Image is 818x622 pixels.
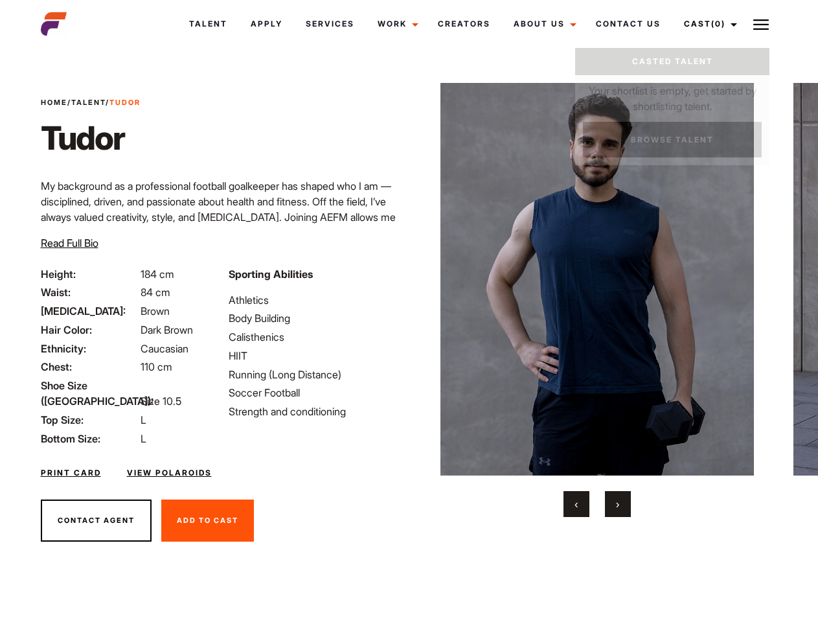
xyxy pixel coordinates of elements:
[141,305,170,317] span: Brown
[141,286,170,299] span: 84 cm
[161,500,254,542] button: Add To Cast
[127,467,212,479] a: View Polaroids
[41,284,138,300] span: Waist:
[575,48,769,75] a: Casted Talent
[141,323,193,336] span: Dark Brown
[141,395,181,408] span: Size 10.5
[575,75,769,114] p: Your shortlist is empty, get started by shortlisting talent.
[366,6,426,41] a: Work
[239,6,294,41] a: Apply
[41,500,152,542] button: Contact Agent
[141,268,174,281] span: 184 cm
[41,119,141,157] h1: Tudor
[229,310,401,326] li: Body Building
[41,341,138,356] span: Ethnicity:
[141,360,172,373] span: 110 cm
[229,367,401,382] li: Running (Long Distance)
[229,268,313,281] strong: Sporting Abilities
[753,17,769,32] img: Burger icon
[41,97,141,108] span: / /
[294,6,366,41] a: Services
[584,6,672,41] a: Contact Us
[502,6,584,41] a: About Us
[41,98,67,107] a: Home
[41,178,402,256] p: My background as a professional football goalkeeper has shaped who I am — disciplined, driven, an...
[711,19,725,29] span: (0)
[41,235,98,251] button: Read Full Bio
[41,11,67,37] img: cropped-aefm-brand-fav-22-square.png
[41,359,138,374] span: Chest:
[672,6,745,41] a: Cast(0)
[141,432,146,445] span: L
[41,467,101,479] a: Print Card
[583,122,762,157] a: Browse Talent
[109,98,141,107] strong: Tudor
[71,98,106,107] a: Talent
[141,342,188,355] span: Caucasian
[229,404,401,419] li: Strength and conditioning
[177,6,239,41] a: Talent
[41,322,138,338] span: Hair Color:
[41,412,138,428] span: Top Size:
[41,236,98,249] span: Read Full Bio
[229,292,401,308] li: Athletics
[177,516,238,525] span: Add To Cast
[574,498,578,511] span: Previous
[41,303,138,319] span: [MEDICAL_DATA]:
[616,498,619,511] span: Next
[41,431,138,446] span: Bottom Size:
[229,348,401,363] li: HIIT
[41,378,138,409] span: Shoe Size ([GEOGRAPHIC_DATA]):
[141,413,146,426] span: L
[229,385,401,400] li: Soccer Football
[229,329,401,345] li: Calisthenics
[426,6,502,41] a: Creators
[41,266,138,282] span: Height:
